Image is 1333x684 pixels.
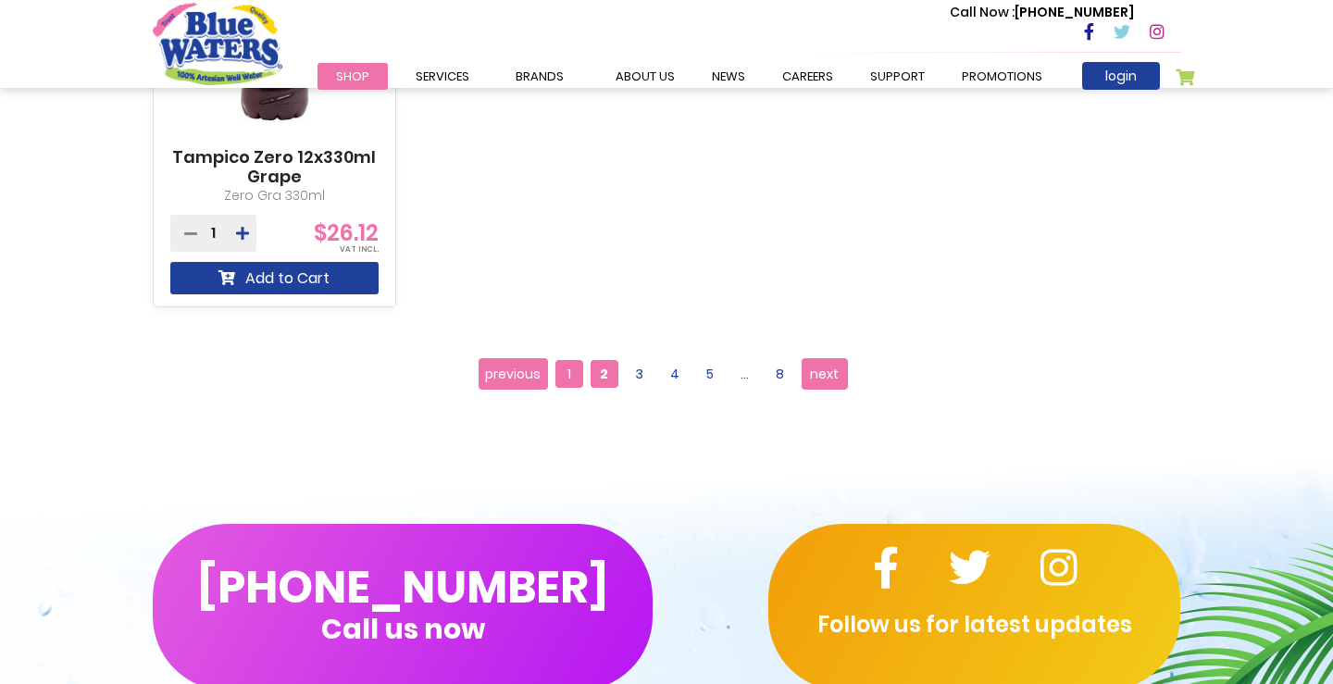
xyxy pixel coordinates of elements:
a: News [693,63,764,90]
a: 5 [696,360,724,388]
p: [PHONE_NUMBER] [950,3,1134,22]
a: next [802,358,848,390]
a: careers [764,63,852,90]
a: 4 [661,360,689,388]
a: about us [597,63,693,90]
span: 2 [591,360,618,388]
span: Brands [516,68,564,85]
span: Shop [336,68,369,85]
p: Zero Gra 330ml [170,186,379,205]
a: support [852,63,943,90]
a: login [1082,62,1160,90]
a: store logo [153,3,282,84]
a: 8 [766,360,794,388]
p: Follow us for latest updates [768,608,1180,641]
span: Services [416,68,469,85]
button: Add to Cart [170,262,379,294]
span: next [810,360,839,388]
a: 3 [626,360,654,388]
span: $26.12 [314,218,379,248]
span: Call us now [321,624,485,634]
a: ... [731,360,759,388]
a: 1 [555,360,583,388]
span: previous [485,360,541,388]
a: Tampico Zero 12x330ml Grape [170,147,379,187]
a: Promotions [943,63,1061,90]
span: Call Now : [950,3,1015,21]
a: previous [479,358,548,390]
